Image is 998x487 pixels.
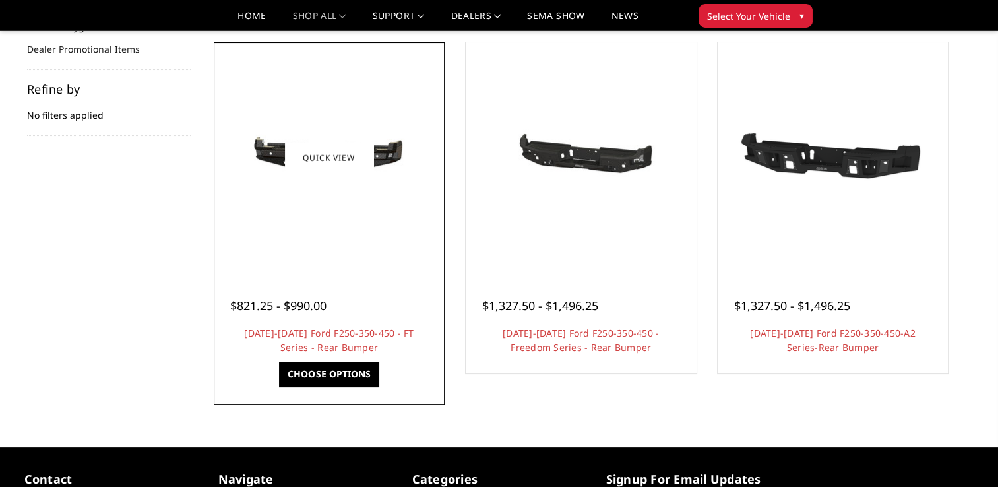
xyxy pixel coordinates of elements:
a: 2023-2025 Ford F250-350-450 - Freedom Series - Rear Bumper 2023-2025 Ford F250-350-450 - Freedom ... [469,46,693,270]
span: $1,327.50 - $1,496.25 [734,298,850,313]
a: [DATE]-[DATE] Ford F250-350-450 - Freedom Series - Rear Bumper [503,327,659,354]
a: Dealers [451,11,501,30]
a: shop all [293,11,346,30]
a: Choose Options [279,362,379,387]
a: Quick view [285,142,373,173]
span: $821.25 - $990.00 [230,298,327,313]
div: No filters applied [27,83,191,136]
iframe: Chat Widget [932,424,998,487]
img: 2023-2025 Ford F250-350-450-A2 Series-Rear Bumper [727,98,938,217]
span: $1,327.50 - $1,496.25 [482,298,598,313]
a: Support [373,11,425,30]
a: 2023-2025 Ford F250-350-450 - FT Series - Rear Bumper [217,46,441,270]
span: ▾ [799,9,804,22]
button: Select Your Vehicle [699,4,813,28]
a: SEMA Show [527,11,584,30]
a: [DATE]-[DATE] Ford F250-350-450-A2 Series-Rear Bumper [750,327,916,354]
img: 2023-2025 Ford F250-350-450 - FT Series - Rear Bumper [224,108,435,208]
a: 2023-2025 Ford F250-350-450-A2 Series-Rear Bumper 2023-2025 Ford F250-350-450-A2 Series-Rear Bumper [721,46,945,270]
h5: Refine by [27,83,191,95]
a: [DATE]-[DATE] Ford F250-350-450 - FT Series - Rear Bumper [244,327,414,354]
span: Select Your Vehicle [707,9,790,23]
a: Dealer Promotional Items [27,42,156,56]
a: Home [237,11,266,30]
a: News [611,11,638,30]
